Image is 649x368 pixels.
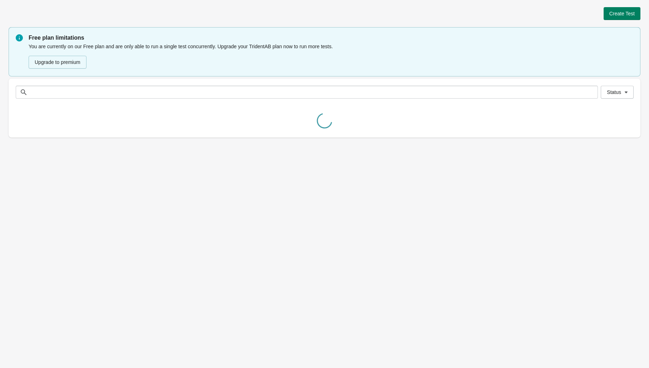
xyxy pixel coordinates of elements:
[609,11,635,16] span: Create Test
[29,42,633,69] div: You are currently on our Free plan and are only able to run a single test concurrently. Upgrade y...
[601,86,634,99] button: Status
[29,56,86,69] button: Upgrade to premium
[607,89,621,95] span: Status
[604,7,640,20] button: Create Test
[29,34,633,42] p: Free plan limitations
